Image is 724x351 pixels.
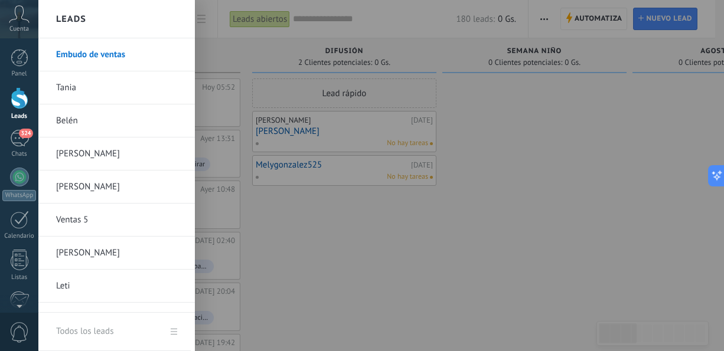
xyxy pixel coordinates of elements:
div: Chats [2,150,37,158]
div: Listas [2,274,37,281]
div: Calendario [2,232,37,240]
a: Embudo de ventas [56,38,183,71]
a: Belén [56,104,183,137]
div: Leads [2,113,37,120]
a: [PERSON_NAME] [56,170,183,204]
div: Todos los leads [56,315,113,348]
a: Leti [56,270,183,303]
span: Cuenta [9,25,29,33]
span: 324 [19,129,32,138]
a: [PERSON_NAME] [56,303,183,336]
a: Tania [56,71,183,104]
h2: Leads [56,1,86,38]
div: WhatsApp [2,190,36,201]
a: Todos los leads [38,313,191,351]
a: [PERSON_NAME] [56,137,183,170]
a: [PERSON_NAME] [56,237,183,270]
a: Ventas 5 [56,204,183,237]
div: Panel [2,70,37,78]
